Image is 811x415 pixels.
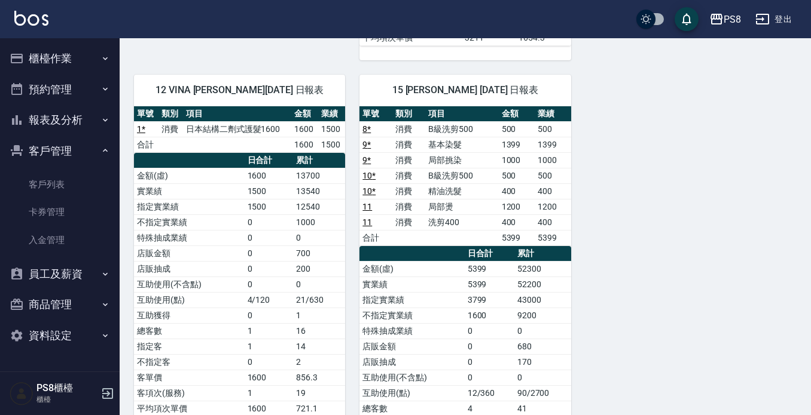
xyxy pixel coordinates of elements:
td: 1 [293,308,345,323]
a: 入金管理 [5,226,115,254]
td: 消費 [392,137,425,152]
td: 52200 [514,276,571,292]
button: 資料設定 [5,320,115,351]
td: 指定實業績 [359,292,464,308]
button: 櫃檯作業 [5,43,115,74]
td: 消費 [392,183,425,199]
h5: PS8櫃檯 [36,382,97,394]
span: 15 [PERSON_NAME] [DATE] 日報表 [374,84,556,96]
td: 店販抽成 [359,354,464,370]
td: 1000 [535,152,571,168]
td: 400 [499,183,535,199]
a: 客戶列表 [5,171,115,198]
table: a dense table [359,106,571,246]
td: 0 [245,245,293,261]
td: 精油洗髮 [425,183,499,199]
td: 0 [245,214,293,230]
td: 消費 [392,199,425,214]
td: 0 [245,230,293,245]
td: 3799 [465,292,514,308]
button: save [675,7,699,31]
td: 500 [499,168,535,183]
td: 不指定客 [134,354,245,370]
td: 局部燙 [425,199,499,214]
td: 12/360 [465,385,514,401]
th: 累計 [514,246,571,262]
td: 實業績 [134,183,245,199]
td: 基本染髮 [425,137,499,152]
td: 互助使用(不含點) [359,370,464,385]
td: 13540 [293,183,345,199]
td: 1600 [291,121,318,137]
table: a dense table [134,106,345,153]
span: 12 VINA [PERSON_NAME][DATE] 日報表 [148,84,331,96]
td: 2 [293,354,345,370]
td: 消費 [392,168,425,183]
a: 卡券管理 [5,198,115,226]
td: 店販抽成 [134,261,245,276]
th: 金額 [499,106,535,122]
td: 客單價 [134,370,245,385]
td: 0 [245,261,293,276]
td: 52300 [514,261,571,276]
td: 13700 [293,168,345,183]
td: 1600 [245,168,293,183]
button: 登出 [751,8,797,30]
td: 0 [465,339,514,354]
td: 5399 [499,230,535,245]
td: 金額(虛) [134,168,245,183]
td: 總客數 [134,323,245,339]
th: 金額 [291,106,318,122]
td: 互助使用(點) [134,292,245,308]
td: 1 [245,385,293,401]
a: 11 [362,217,372,227]
td: 1500 [318,137,345,152]
td: 特殊抽成業績 [359,323,464,339]
th: 類別 [392,106,425,122]
td: 1200 [535,199,571,214]
th: 單號 [359,106,392,122]
button: 報表及分析 [5,104,115,136]
td: 16 [293,323,345,339]
a: 11 [362,202,372,211]
td: 1200 [499,199,535,214]
td: 500 [535,168,571,183]
td: 90/2700 [514,385,571,401]
button: PS8 [705,7,746,32]
td: 1 [245,323,293,339]
td: 680 [514,339,571,354]
td: 局部挑染 [425,152,499,168]
th: 項目 [425,106,499,122]
td: 客項次(服務) [134,385,245,401]
button: 客戶管理 [5,136,115,167]
th: 日合計 [245,153,293,168]
td: 1399 [499,137,535,152]
td: 12540 [293,199,345,214]
th: 單號 [134,106,158,122]
td: 5399 [465,276,514,292]
td: 1399 [535,137,571,152]
td: 0 [514,323,571,339]
td: 400 [535,214,571,230]
button: 預約管理 [5,74,115,105]
td: 不指定實業績 [359,308,464,323]
td: 1 [245,339,293,354]
td: 消費 [392,152,425,168]
td: 400 [499,214,535,230]
td: 0 [465,323,514,339]
img: Logo [14,11,48,26]
th: 業績 [318,106,345,122]
th: 業績 [535,106,571,122]
td: 856.3 [293,370,345,385]
td: 金額(虛) [359,261,464,276]
td: 互助獲得 [134,308,245,323]
div: PS8 [724,12,741,27]
td: 消費 [158,121,183,137]
td: 1000 [499,152,535,168]
button: 商品管理 [5,289,115,320]
td: 400 [535,183,571,199]
td: 合計 [134,137,158,152]
button: 員工及薪資 [5,259,115,290]
td: 互助使用(不含點) [134,276,245,292]
td: 0 [293,276,345,292]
